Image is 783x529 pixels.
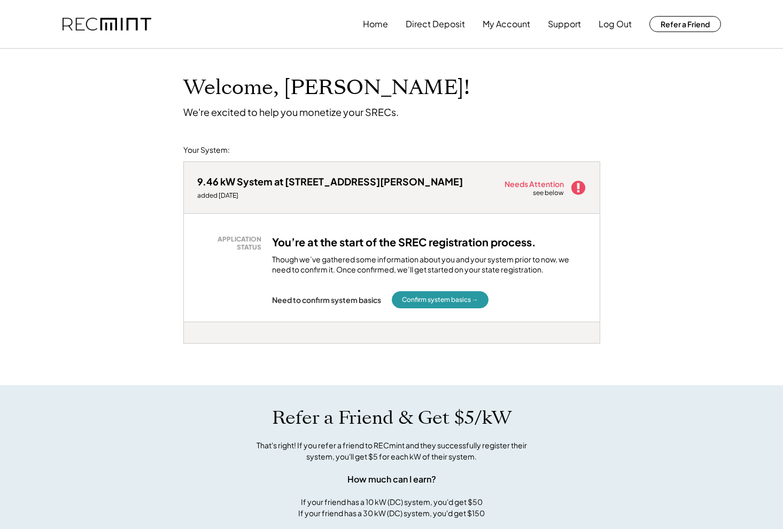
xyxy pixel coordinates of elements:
button: Direct Deposit [406,13,465,35]
div: see below [533,189,565,198]
button: Support [548,13,581,35]
div: Need to confirm system basics [272,295,381,305]
div: Needs Attention [505,180,565,188]
h1: Refer a Friend & Get $5/kW [272,407,511,429]
div: If your friend has a 10 kW (DC) system, you'd get $50 If your friend has a 30 kW (DC) system, you... [298,496,485,519]
div: That's right! If you refer a friend to RECmint and they successfully register their system, you'l... [245,440,539,462]
div: Though we’ve gathered some information about you and your system prior to now, we need to confirm... [272,254,586,275]
div: 9.46 kW System at [STREET_ADDRESS][PERSON_NAME] [197,175,463,188]
img: recmint-logotype%403x.png [63,18,151,31]
div: Your System: [183,145,230,155]
div: added [DATE] [197,191,463,200]
div: 7kszxpte - VA Distributed [183,344,220,348]
button: My Account [483,13,530,35]
h3: You’re at the start of the SREC registration process. [272,235,536,249]
h1: Welcome, [PERSON_NAME]! [183,75,470,100]
button: Home [363,13,388,35]
div: APPLICATION STATUS [203,235,261,252]
div: We're excited to help you monetize your SRECs. [183,106,399,118]
button: Log Out [599,13,632,35]
button: Refer a Friend [649,16,721,32]
button: Confirm system basics → [392,291,489,308]
div: How much can I earn? [347,473,436,486]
